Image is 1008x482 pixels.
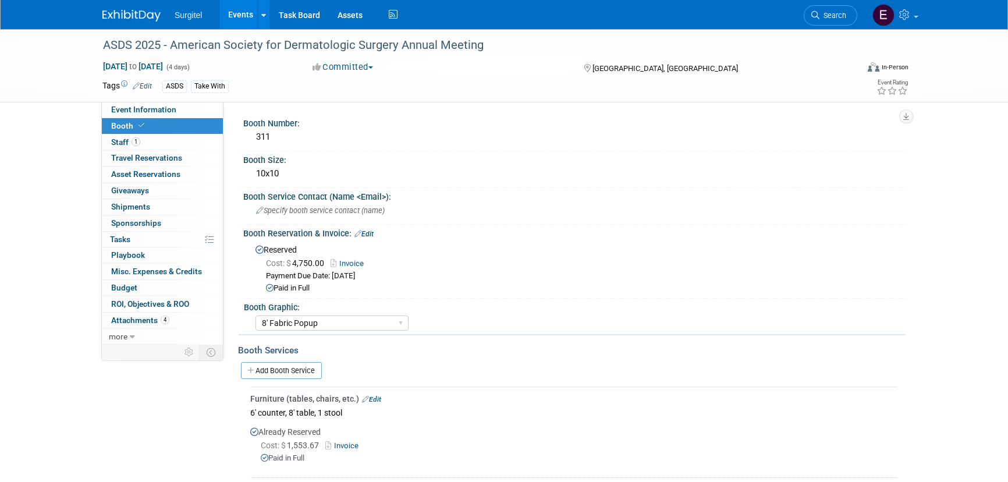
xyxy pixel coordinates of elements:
[102,166,223,182] a: Asset Reservations
[250,420,897,473] div: Already Reserved
[102,10,161,22] img: ExhibitDay
[819,11,846,20] span: Search
[111,202,150,211] span: Shipments
[102,280,223,296] a: Budget
[102,150,223,166] a: Travel Reservations
[111,250,145,260] span: Playbook
[111,121,147,130] span: Booth
[111,186,149,195] span: Giveaways
[111,267,202,276] span: Misc. Expenses & Credits
[102,183,223,199] a: Giveaways
[102,199,223,215] a: Shipments
[162,80,187,93] div: ASDS
[382,206,385,215] email: )
[868,62,879,72] img: Format-Inperson.png
[102,264,223,279] a: Misc. Expenses & Credits
[252,128,897,146] div: 311
[244,299,900,313] div: Booth Graphic:
[102,329,223,345] a: more
[133,82,152,90] a: Edit
[804,5,857,26] a: Search
[256,206,385,215] span: Specify booth service contact (name
[252,241,897,294] div: Reserved
[111,283,137,292] span: Budget
[266,283,897,294] div: Paid in Full
[102,102,223,118] a: Event Information
[110,235,130,244] span: Tasks
[111,105,176,114] span: Event Information
[243,188,906,203] div: Booth Service Contact (Name <Email>):
[872,4,895,26] img: Event Coordinator
[200,345,223,360] td: Toggle Event Tabs
[266,258,292,268] span: Cost: $
[243,151,906,166] div: Booth Size:
[261,441,287,450] span: Cost: $
[241,362,322,379] a: Add Booth Service
[252,165,897,183] div: 10x10
[132,137,140,146] span: 1
[111,316,169,325] span: Attachments
[109,332,127,341] span: more
[102,296,223,312] a: ROI, Objectives & ROO
[191,80,229,93] div: Take With
[111,169,180,179] span: Asset Reservations
[362,395,381,403] a: Edit
[243,115,906,129] div: Booth Number:
[876,80,908,86] div: Event Rating
[102,134,223,150] a: Staff1
[111,218,161,228] span: Sponsorships
[261,441,324,450] span: 1,553.67
[102,61,164,72] span: [DATE] [DATE]
[102,313,223,328] a: Attachments4
[127,62,139,71] span: to
[250,393,897,405] div: Furniture (tables, chairs, etc.)
[266,271,897,282] div: Payment Due Date: [DATE]
[139,122,144,129] i: Booth reservation complete
[102,232,223,247] a: Tasks
[111,137,140,147] span: Staff
[102,215,223,231] a: Sponsorships
[881,63,908,72] div: In-Person
[165,63,190,71] span: (4 days)
[111,153,182,162] span: Travel Reservations
[789,61,908,78] div: Event Format
[102,118,223,134] a: Booth
[111,299,189,309] span: ROI, Objectives & ROO
[102,247,223,263] a: Playbook
[354,230,374,238] a: Edit
[238,344,906,357] div: Booth Services
[261,453,897,464] div: Paid in Full
[161,316,169,324] span: 4
[250,405,897,420] div: 6' counter, 8' table, 1 stool
[325,441,363,450] a: Invoice
[266,258,329,268] span: 4,750.00
[308,61,378,73] button: Committed
[102,80,152,93] td: Tags
[179,345,200,360] td: Personalize Event Tab Strip
[243,225,906,240] div: Booth Reservation & Invoice:
[99,35,840,56] div: ASDS 2025 - American Society for Dermatologic Surgery Annual Meeting
[331,259,370,268] a: Invoice
[592,64,738,73] span: [GEOGRAPHIC_DATA], [GEOGRAPHIC_DATA]
[175,10,202,20] span: Surgitel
